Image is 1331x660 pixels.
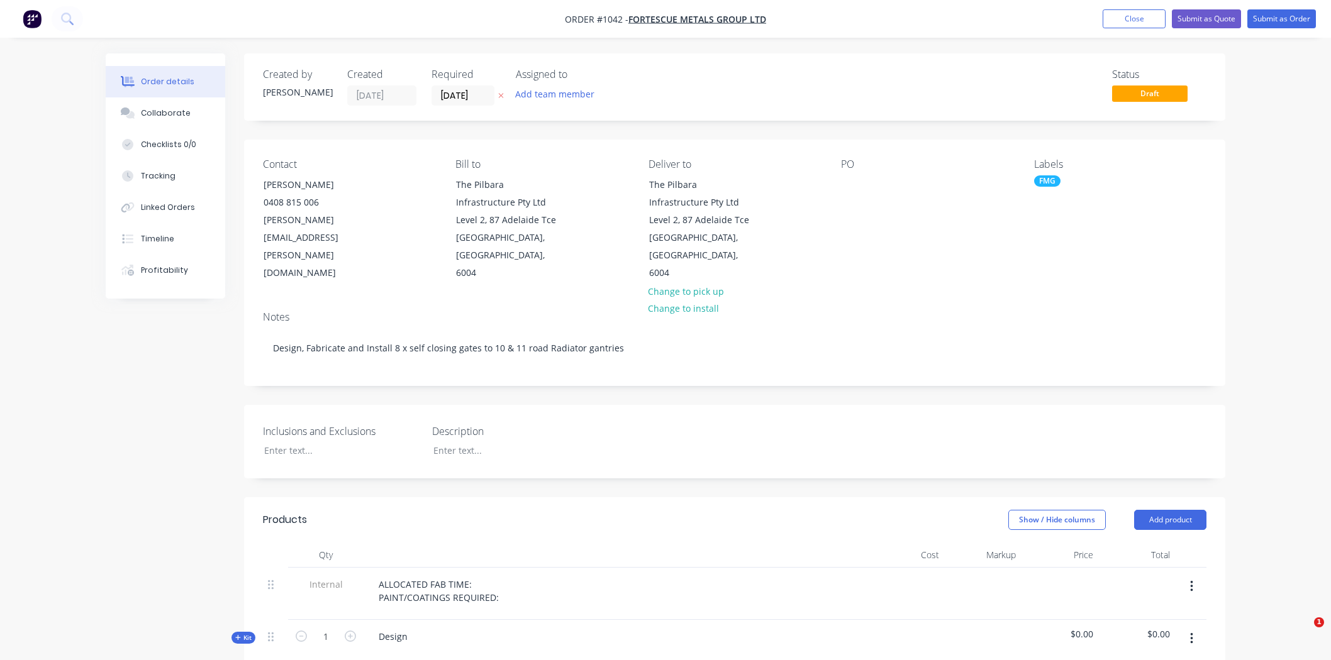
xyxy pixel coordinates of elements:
[235,633,252,642] span: Kit
[565,13,628,25] span: Order #1042 -
[1008,510,1106,530] button: Show / Hide columns
[141,233,174,245] div: Timeline
[1103,627,1171,641] span: $0.00
[141,76,194,87] div: Order details
[642,300,726,317] button: Change to install
[264,194,368,211] div: 0408 815 006
[141,265,188,276] div: Profitability
[369,627,418,646] div: Design
[432,424,589,439] label: Description
[1103,9,1166,28] button: Close
[1134,510,1206,530] button: Add product
[106,192,225,223] button: Linked Orders
[231,632,255,644] div: Kit
[1112,85,1188,101] span: Draft
[141,202,195,213] div: Linked Orders
[264,211,368,282] div: [PERSON_NAME][EMAIL_ADDRESS][PERSON_NAME][DOMAIN_NAME]
[516,69,642,80] div: Assigned to
[141,139,196,150] div: Checklists 0/0
[638,175,764,282] div: The Pilbara Infrastructure Pty Ltd Level 2, 87 Adelaide Tce[GEOGRAPHIC_DATA], [GEOGRAPHIC_DATA], ...
[1034,175,1061,187] div: FMG
[263,158,435,170] div: Contact
[106,66,225,97] button: Order details
[106,160,225,192] button: Tracking
[106,223,225,255] button: Timeline
[263,69,332,80] div: Created by
[944,542,1022,568] div: Markup
[1112,69,1206,80] div: Status
[649,229,754,282] div: [GEOGRAPHIC_DATA], [GEOGRAPHIC_DATA], 6004
[1172,9,1241,28] button: Submit as Quote
[106,255,225,286] button: Profitability
[1026,627,1093,641] span: $0.00
[288,542,364,568] div: Qty
[106,97,225,129] button: Collaborate
[455,158,628,170] div: Bill to
[263,424,420,439] label: Inclusions and Exclusions
[347,69,416,80] div: Created
[263,311,1206,323] div: Notes
[263,85,332,99] div: [PERSON_NAME]
[369,575,509,607] div: ALLOCATED FAB TIME: PAINT/COATINGS REQUIRED:
[1288,617,1318,647] iframe: Intercom live chat
[867,542,944,568] div: Cost
[628,13,766,25] a: FORTESCUE METALS GROUP LTD
[263,512,307,527] div: Products
[516,85,601,102] button: Add team member
[432,69,501,80] div: Required
[456,229,560,282] div: [GEOGRAPHIC_DATA], [GEOGRAPHIC_DATA], 6004
[1034,158,1206,170] div: Labels
[1314,617,1324,627] span: 1
[649,176,754,229] div: The Pilbara Infrastructure Pty Ltd Level 2, 87 Adelaide Tce
[649,158,821,170] div: Deliver to
[841,158,1013,170] div: PO
[264,176,368,194] div: [PERSON_NAME]
[141,170,175,182] div: Tracking
[23,9,42,28] img: Factory
[1247,9,1316,28] button: Submit as Order
[106,129,225,160] button: Checklists 0/0
[445,175,571,282] div: The Pilbara Infrastructure Pty Ltd Level 2, 87 Adelaide Tce[GEOGRAPHIC_DATA], [GEOGRAPHIC_DATA], ...
[253,175,379,282] div: [PERSON_NAME]0408 815 006[PERSON_NAME][EMAIL_ADDRESS][PERSON_NAME][DOMAIN_NAME]
[263,329,1206,367] div: Design, Fabricate and Install 8 x self closing gates to 10 & 11 road Radiator gantries
[456,176,560,229] div: The Pilbara Infrastructure Pty Ltd Level 2, 87 Adelaide Tce
[293,578,359,591] span: Internal
[141,107,191,119] div: Collaborate
[1021,542,1098,568] div: Price
[642,282,731,299] button: Change to pick up
[509,85,601,102] button: Add team member
[1098,542,1176,568] div: Total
